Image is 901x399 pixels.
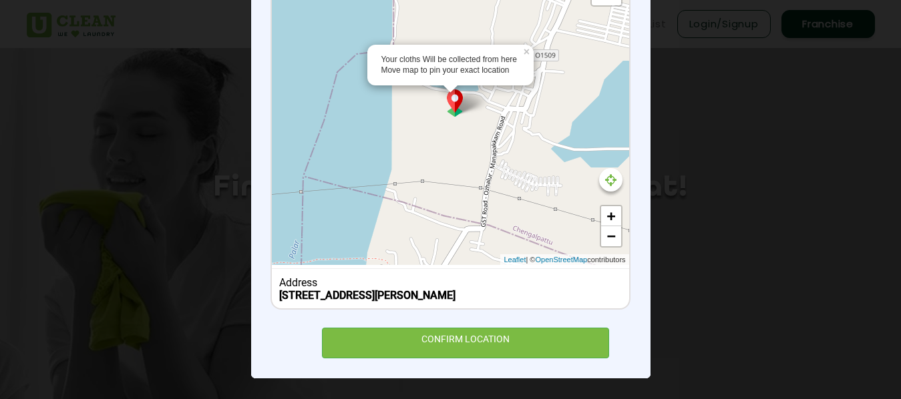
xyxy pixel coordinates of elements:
[381,54,520,77] div: Your cloths Will be collected from here Move map to pin your exact location
[601,206,621,226] a: Zoom in
[522,45,534,54] a: ×
[322,328,610,358] div: CONFIRM LOCATION
[601,226,621,246] a: Zoom out
[500,254,628,266] div: | © contributors
[279,289,456,302] b: [STREET_ADDRESS][PERSON_NAME]
[504,254,526,266] a: Leaflet
[535,254,587,266] a: OpenStreetMap
[279,276,622,289] div: Address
